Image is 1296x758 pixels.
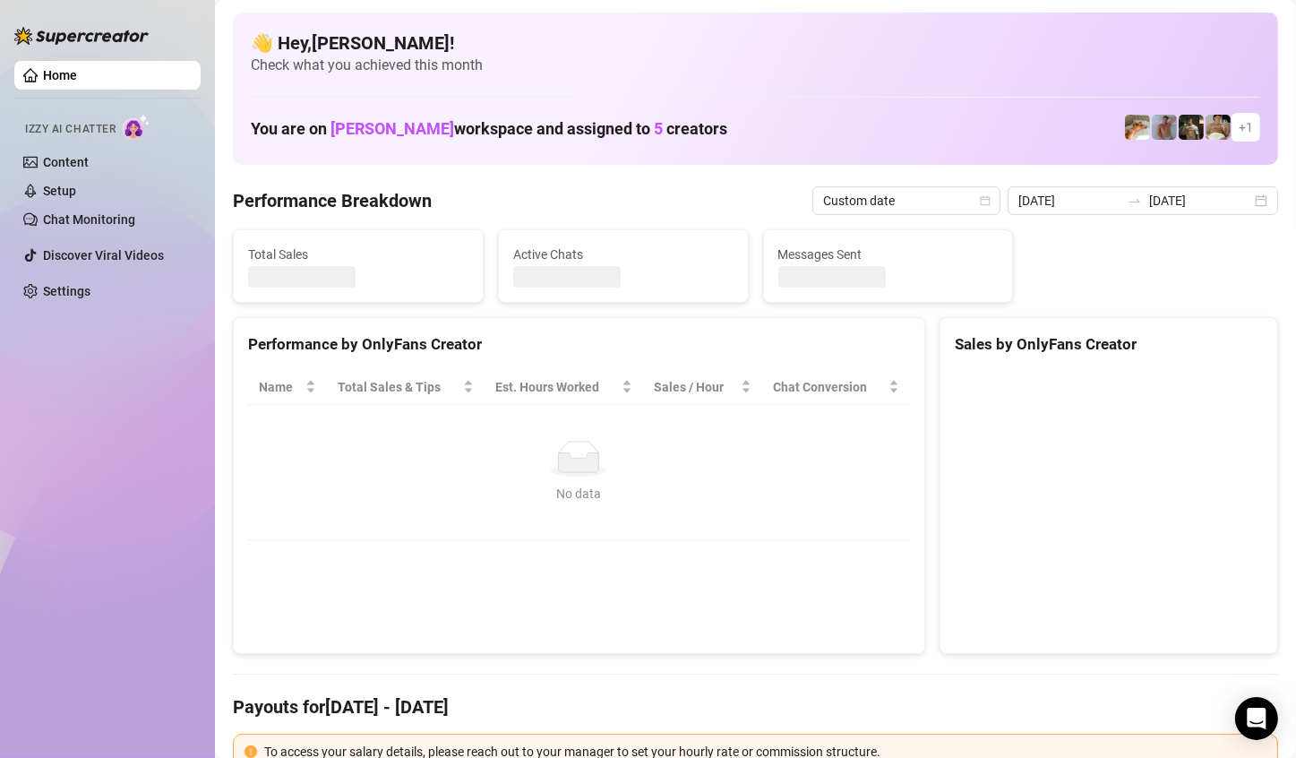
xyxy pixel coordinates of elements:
h4: 👋 Hey, [PERSON_NAME] ! [251,30,1260,56]
img: Zac [1125,115,1150,140]
h1: You are on workspace and assigned to creators [251,119,727,139]
span: + 1 [1239,117,1253,137]
a: Content [43,155,89,169]
input: Start date [1018,191,1120,211]
a: Home [43,68,77,82]
span: Check what you achieved this month [251,56,1260,75]
span: Total Sales & Tips [338,377,459,397]
a: Settings [43,284,90,298]
div: Performance by OnlyFans Creator [248,332,910,357]
div: No data [266,484,892,504]
div: Open Intercom Messenger [1235,697,1278,740]
span: swap-right [1128,194,1142,208]
span: Total Sales [248,245,468,264]
span: calendar [980,195,991,206]
img: AI Chatter [123,114,150,140]
span: Active Chats [513,245,734,264]
a: Discover Viral Videos [43,248,164,263]
h4: Payouts for [DATE] - [DATE] [233,694,1278,719]
img: Aussieboy_jfree [1206,115,1231,140]
div: Est. Hours Worked [495,377,618,397]
span: Messages Sent [778,245,999,264]
input: End date [1149,191,1251,211]
span: 5 [654,119,663,138]
th: Chat Conversion [762,370,909,405]
span: Name [259,377,302,397]
h4: Performance Breakdown [233,188,432,213]
span: Sales / Hour [654,377,738,397]
span: Custom date [823,187,990,214]
span: Chat Conversion [773,377,884,397]
a: Setup [43,184,76,198]
th: Total Sales & Tips [327,370,485,405]
span: exclamation-circle [245,745,257,758]
a: Chat Monitoring [43,212,135,227]
img: Tony [1179,115,1204,140]
th: Sales / Hour [643,370,763,405]
span: to [1128,194,1142,208]
span: [PERSON_NAME] [330,119,454,138]
img: logo-BBDzfeDw.svg [14,27,149,45]
th: Name [248,370,327,405]
span: Izzy AI Chatter [25,121,116,138]
img: Joey [1152,115,1177,140]
div: Sales by OnlyFans Creator [955,332,1263,357]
